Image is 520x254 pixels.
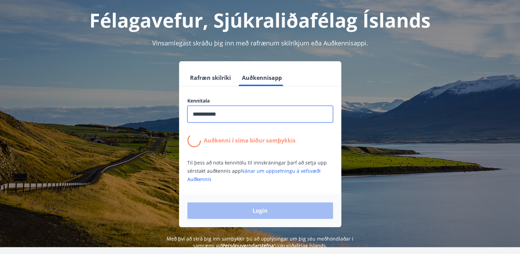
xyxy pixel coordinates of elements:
p: Auðkenni í síma bíður samþykkis [204,137,296,144]
span: Vinsamlegast skráðu þig inn með rafrænum skilríkjum eða Auðkennisappi. [152,39,368,47]
button: Rafræn skilríki [187,70,234,86]
span: Með því að skrá þig inn samþykkir þú að upplýsingar um þig séu meðhöndlaðar í samræmi við Sjúkral... [167,235,353,249]
span: Til þess að nota kennitölu til innskráningar þarf að setja upp sérstakt auðkennis app [187,159,327,182]
label: Kennitala [187,97,333,104]
button: Auðkennisapp [239,70,285,86]
a: Persónuverndarstefna [222,242,274,249]
h1: Félagavefur, Sjúkraliðafélag Íslands [21,7,499,33]
a: Nánar um uppsetningu á vefsvæði Auðkennis [187,168,321,182]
